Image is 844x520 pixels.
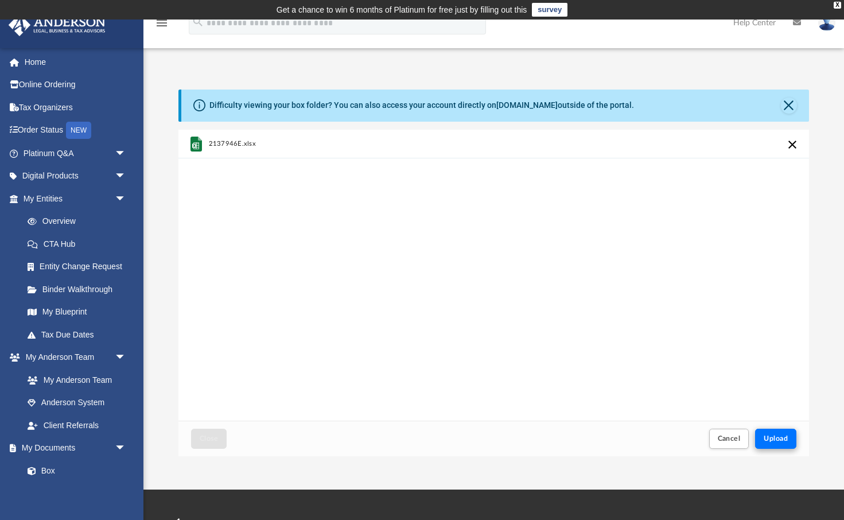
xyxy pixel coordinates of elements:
[16,323,143,346] a: Tax Due Dates
[16,368,132,391] a: My Anderson Team
[8,119,143,142] a: Order StatusNEW
[834,2,841,9] div: close
[8,73,143,96] a: Online Ordering
[277,3,527,17] div: Get a chance to win 6 months of Platinum for free just by filling out this
[818,14,835,31] img: User Pic
[192,15,204,28] i: search
[16,232,143,255] a: CTA Hub
[16,459,132,482] a: Box
[8,142,143,165] a: Platinum Q&Aarrow_drop_down
[785,138,799,152] button: Cancel this upload
[8,165,143,188] a: Digital Productsarrow_drop_down
[115,165,138,188] span: arrow_drop_down
[191,429,227,449] button: Close
[532,3,567,17] a: survey
[178,130,809,421] div: grid
[755,429,796,449] button: Upload
[8,187,143,210] a: My Entitiesarrow_drop_down
[155,16,169,30] i: menu
[178,130,809,456] div: Upload
[16,414,138,437] a: Client Referrals
[5,14,109,36] img: Anderson Advisors Platinum Portal
[155,22,169,30] a: menu
[764,435,788,442] span: Upload
[16,210,143,233] a: Overview
[200,435,218,442] span: Close
[115,346,138,370] span: arrow_drop_down
[16,255,143,278] a: Entity Change Request
[8,51,143,73] a: Home
[781,98,797,114] button: Close
[66,122,91,139] div: NEW
[16,278,143,301] a: Binder Walkthrough
[115,187,138,211] span: arrow_drop_down
[709,429,749,449] button: Cancel
[8,96,143,119] a: Tax Organizers
[209,140,256,148] span: 2137946E.xlsx
[8,346,138,369] a: My Anderson Teamarrow_drop_down
[8,437,138,460] a: My Documentsarrow_drop_down
[209,99,634,111] div: Difficulty viewing your box folder? You can also access your account directly on outside of the p...
[115,437,138,460] span: arrow_drop_down
[16,391,138,414] a: Anderson System
[496,100,558,110] a: [DOMAIN_NAME]
[718,435,741,442] span: Cancel
[115,142,138,165] span: arrow_drop_down
[16,301,138,324] a: My Blueprint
